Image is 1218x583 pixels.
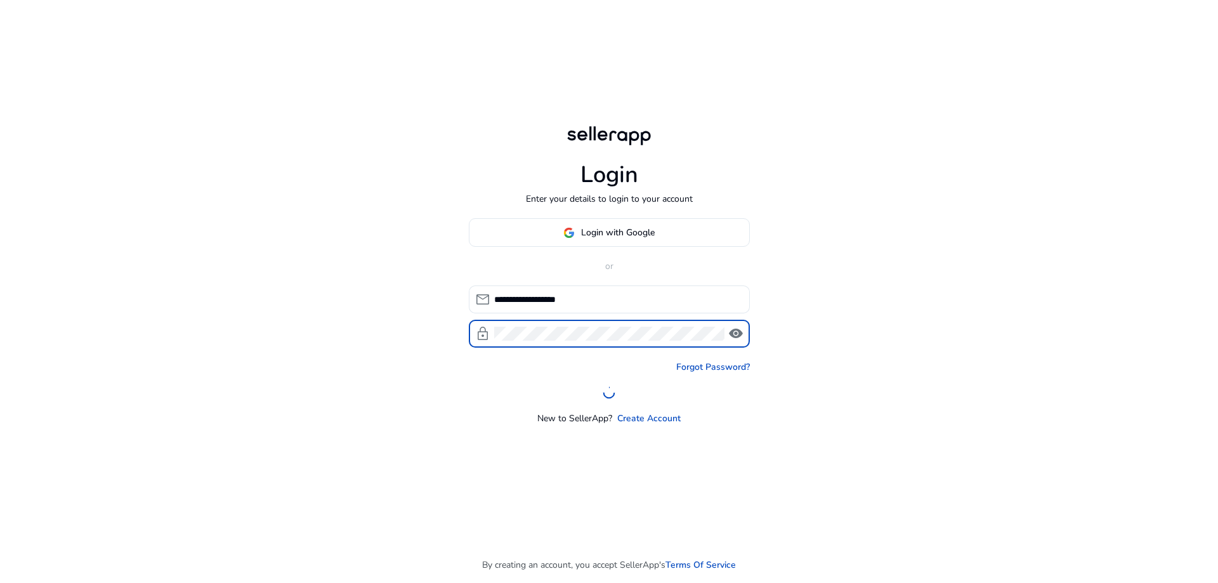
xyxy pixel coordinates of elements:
[581,226,655,239] span: Login with Google
[676,360,750,374] a: Forgot Password?
[469,218,750,247] button: Login with Google
[475,292,490,307] span: mail
[580,161,638,188] h1: Login
[563,227,575,239] img: google-logo.svg
[469,259,750,273] p: or
[526,192,693,206] p: Enter your details to login to your account
[728,326,743,341] span: visibility
[617,412,681,425] a: Create Account
[665,558,736,572] a: Terms Of Service
[475,326,490,341] span: lock
[537,412,612,425] p: New to SellerApp?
